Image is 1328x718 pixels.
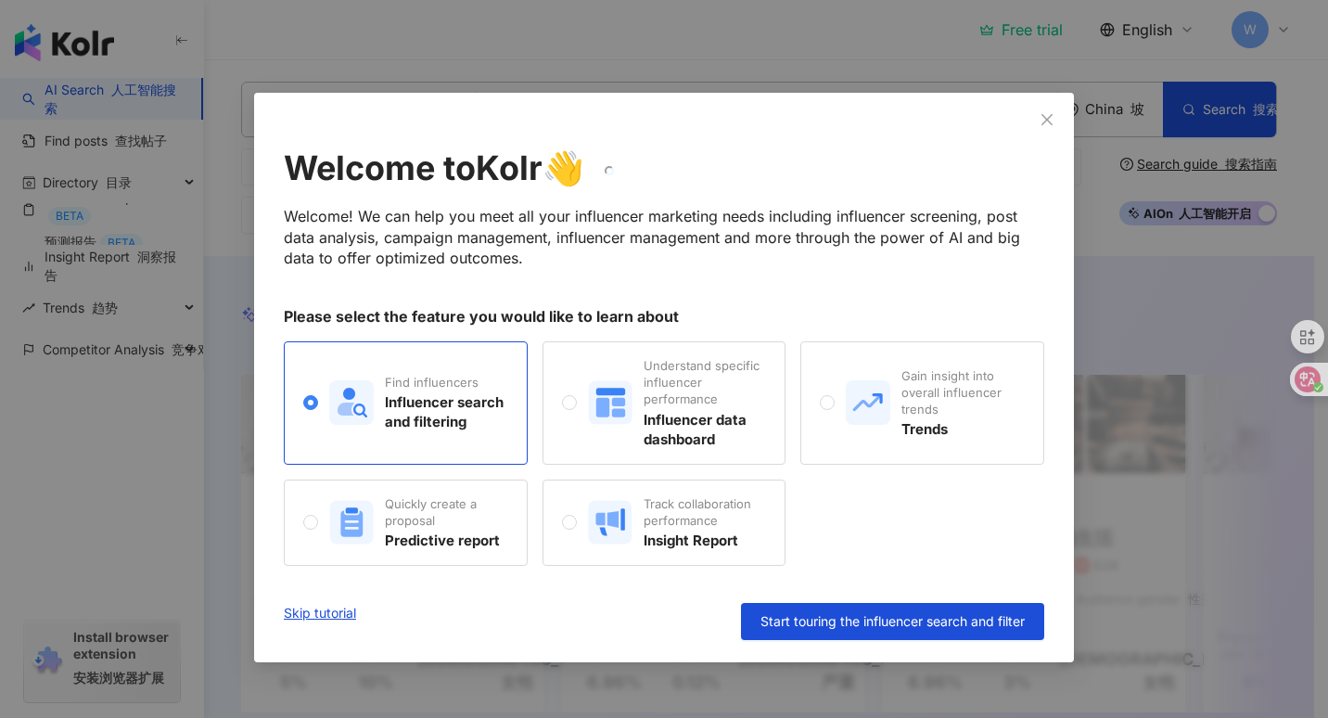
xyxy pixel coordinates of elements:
div: Trends [901,419,1024,439]
div: Gain insight into overall influencer trends [901,367,1024,418]
span: Start touring the influencer search and filter [760,614,1025,629]
button: Start touring the influencer search and filter [741,603,1044,640]
div: Welcome to Kolr 👋 [284,145,1044,191]
div: Understand specific influencer performance [644,357,766,408]
div: Welcome! We can help you meet all your influencer marketing needs including influencer screening,... [284,206,1044,268]
div: Quickly create a proposal [385,495,507,529]
div: Predictive report [385,531,507,550]
div: Influencer data dashboard [644,410,766,449]
a: Skip tutorial [284,603,356,640]
div: Insight Report [644,531,766,550]
div: Please select the feature you would like to learn about [284,306,1044,327]
div: Find influencers [385,374,507,391]
button: Close [1028,101,1066,138]
div: Track collaboration performance [644,495,766,529]
span: close [1040,112,1054,127]
div: Influencer search and filtering [385,392,507,431]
